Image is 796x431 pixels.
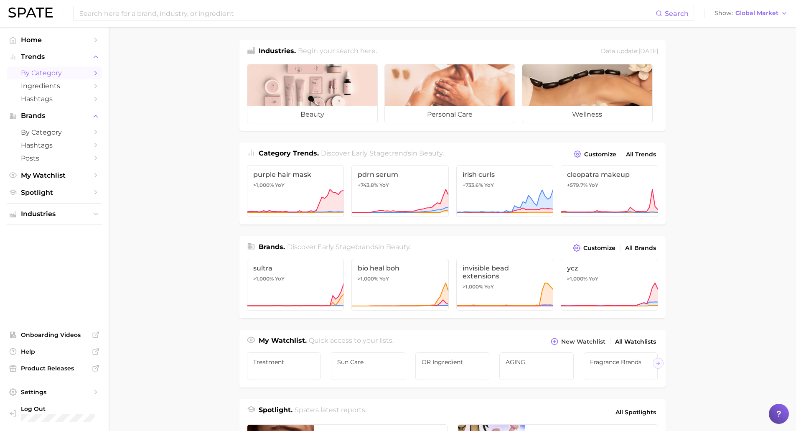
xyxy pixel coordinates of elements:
[21,112,88,120] span: Brands
[7,186,102,199] a: Spotlight
[624,149,658,160] a: All Trends
[309,336,394,347] h2: Quick access to your lists.
[247,106,377,123] span: beauty
[321,149,444,157] span: Discover Early Stage trends in .
[21,405,95,413] span: Log Out
[253,171,338,179] span: purple hair mask
[259,243,285,251] span: Brands .
[79,6,656,20] input: Search here for a brand, industry, or ingredient
[589,275,598,282] span: YoY
[337,359,399,365] span: Sun Care
[712,8,790,19] button: ShowGlobal Market
[21,69,88,77] span: by Category
[379,275,389,282] span: YoY
[625,245,656,252] span: All Brands
[21,210,88,218] span: Industries
[7,139,102,152] a: Hashtags
[572,148,618,160] button: Customize
[522,64,653,123] a: wellness
[7,169,102,182] a: My Watchlist
[463,182,483,188] span: +733.6%
[561,338,605,345] span: New Watchlist
[386,243,409,251] span: beauty
[21,82,88,90] span: Ingredients
[735,11,778,15] span: Global Market
[506,359,567,365] span: AGING
[456,165,554,217] a: irish curls+733.6% YoY
[21,36,88,44] span: Home
[247,165,344,217] a: purple hair mask>1,000% YoY
[247,352,321,380] a: Treatment
[358,264,443,272] span: bio heal boh
[21,154,88,162] span: Posts
[7,362,102,375] a: Product Releases
[358,275,378,282] span: >1,000%
[7,386,102,398] a: Settings
[247,259,344,311] a: sultra>1,000% YoY
[522,106,652,123] span: wellness
[21,365,88,372] span: Product Releases
[584,151,616,158] span: Customize
[567,182,587,188] span: +579.7%
[484,182,494,189] span: YoY
[384,64,515,123] a: personal care
[21,348,88,355] span: Help
[275,182,285,189] span: YoY
[247,64,378,123] a: beauty
[601,46,658,57] div: Data update: [DATE]
[567,171,652,179] span: cleopatra makeup
[7,403,102,424] a: Log out. Currently logged in with e-mail yzhan@estee.com.
[21,141,88,149] span: Hashtags
[253,264,338,272] span: sultra
[8,8,53,18] img: SPATE
[275,275,285,282] span: YoY
[653,358,664,369] button: Scroll Right
[253,182,274,188] span: >1,000%
[484,283,494,290] span: YoY
[463,264,547,280] span: invisible bead extensions
[331,352,405,380] a: Sun Care
[295,405,366,419] h2: Spate's latest reports.
[385,106,515,123] span: personal care
[422,359,483,365] span: OR Ingredient
[298,46,377,57] h2: Begin your search here.
[615,407,656,417] span: All Spotlights
[623,242,658,254] a: All Brands
[419,149,443,157] span: beauty
[21,331,88,339] span: Onboarding Videos
[499,352,574,380] a: AGING
[571,242,617,254] button: Customize
[665,10,689,18] span: Search
[259,46,296,57] h1: Industries.
[615,338,656,345] span: All Watchlists
[21,171,88,179] span: My Watchlist
[259,149,319,157] span: Category Trends .
[358,182,378,188] span: +743.8%
[7,345,102,358] a: Help
[589,182,598,189] span: YoY
[549,336,607,347] button: New Watchlist
[7,33,102,46] a: Home
[463,283,483,290] span: >1,000%
[567,264,652,272] span: ycz
[7,66,102,79] a: by Category
[590,359,652,365] span: Fragrance Brands
[626,151,656,158] span: All Trends
[21,95,88,103] span: Hashtags
[463,171,547,179] span: irish curls
[259,405,292,419] h1: Spotlight.
[584,352,658,380] a: Fragrance Brands
[583,245,615,252] span: Customize
[7,329,102,341] a: Onboarding Videos
[21,128,88,136] span: by Category
[287,243,411,251] span: Discover Early Stage brands in .
[7,152,102,165] a: Posts
[456,259,554,311] a: invisible bead extensions>1,000% YoY
[259,336,307,347] h1: My Watchlist.
[7,208,102,220] button: Industries
[613,336,658,347] a: All Watchlists
[21,189,88,196] span: Spotlight
[415,352,490,380] a: OR Ingredient
[379,182,389,189] span: YoY
[253,359,315,365] span: Treatment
